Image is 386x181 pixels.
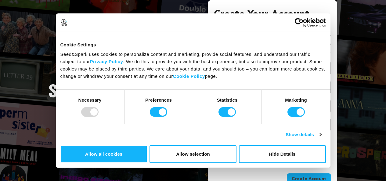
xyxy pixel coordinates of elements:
a: Show details [286,131,321,138]
button: Allow selection [150,145,236,163]
a: Usercentrics Cookiebot - opens in a new window [272,18,326,27]
strong: Statistics [217,97,238,103]
a: Seed&Spark Homepage [49,84,137,110]
a: Privacy Policy [90,59,123,64]
strong: Marketing [285,97,307,103]
img: logo [60,19,67,26]
h3: Create Your Account [214,7,331,22]
div: Seed&Spark uses cookies to personalize content and marketing, provide social features, and unders... [60,51,326,80]
a: Cookie Policy [173,74,205,79]
button: Allow all cookies [60,145,147,163]
img: Seed&Spark Logo [49,84,137,98]
strong: Preferences [145,97,172,103]
button: Hide Details [239,145,326,163]
div: Cookie Settings [60,41,326,48]
strong: Necessary [78,97,102,103]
